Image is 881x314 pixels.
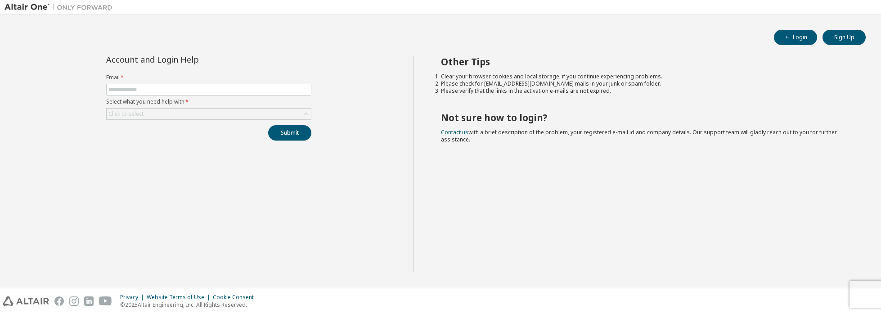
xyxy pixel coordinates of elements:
button: Submit [268,125,311,141]
img: altair_logo.svg [3,296,49,306]
img: youtube.svg [99,296,112,306]
div: Click to select [108,110,144,118]
div: Cookie Consent [213,294,259,301]
button: Login [774,30,817,45]
img: Altair One [4,3,117,12]
div: Website Terms of Use [147,294,213,301]
a: Contact us [441,128,468,136]
li: Please verify that the links in the activation e-mails are not expired. [441,87,850,95]
li: Please check for [EMAIL_ADDRESS][DOMAIN_NAME] mails in your junk or spam folder. [441,80,850,87]
h2: Not sure how to login? [441,112,850,123]
div: Click to select [107,109,311,119]
label: Email [106,74,311,81]
div: Privacy [120,294,147,301]
span: with a brief description of the problem, your registered e-mail id and company details. Our suppo... [441,128,837,143]
h2: Other Tips [441,56,850,68]
img: instagram.svg [69,296,79,306]
img: linkedin.svg [84,296,94,306]
img: facebook.svg [54,296,64,306]
div: Account and Login Help [106,56,270,63]
button: Sign Up [823,30,866,45]
li: Clear your browser cookies and local storage, if you continue experiencing problems. [441,73,850,80]
label: Select what you need help with [106,98,311,105]
p: © 2025 Altair Engineering, Inc. All Rights Reserved. [120,301,259,309]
